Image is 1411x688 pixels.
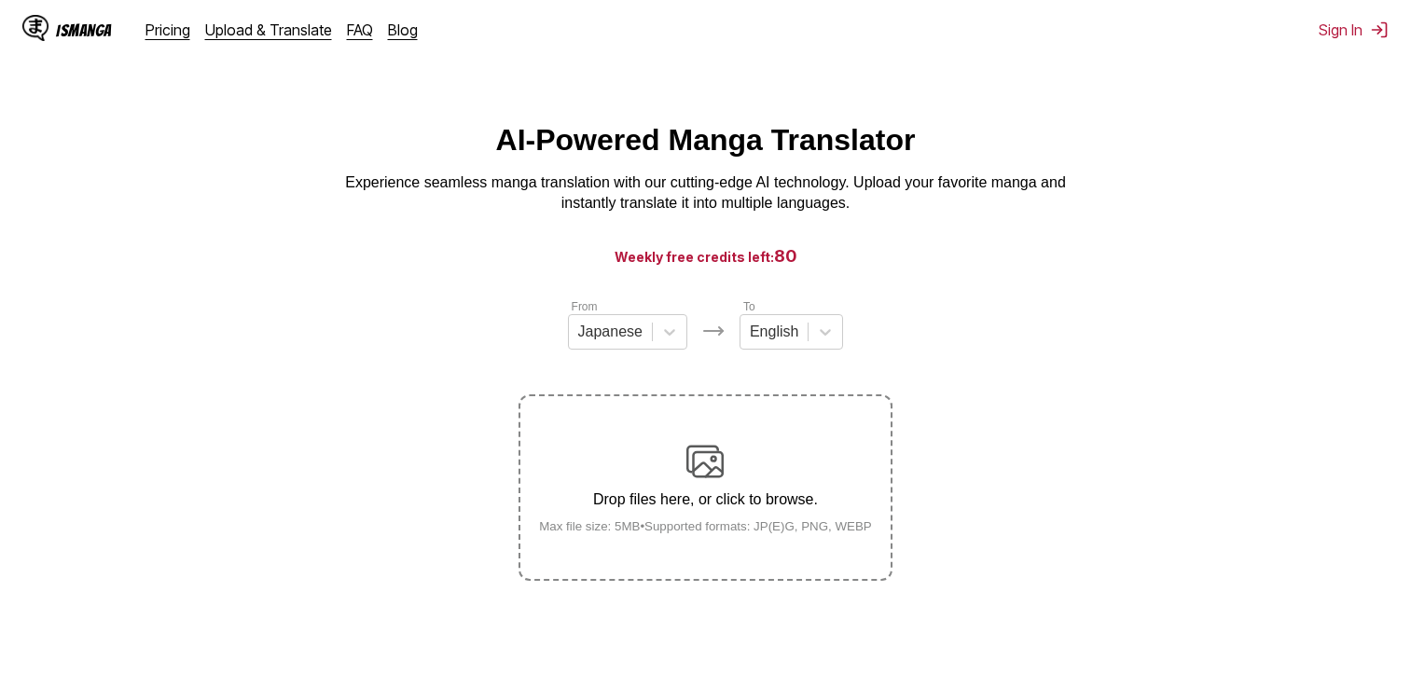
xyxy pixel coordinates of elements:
label: From [572,300,598,313]
a: Pricing [145,21,190,39]
a: Blog [388,21,418,39]
a: IsManga LogoIsManga [22,15,145,45]
img: Languages icon [702,320,725,342]
button: Sign In [1319,21,1389,39]
span: 80 [774,246,797,266]
p: Experience seamless manga translation with our cutting-edge AI technology. Upload your favorite m... [333,172,1079,214]
h3: Weekly free credits left: [45,244,1366,268]
div: IsManga [56,21,112,39]
img: Sign out [1370,21,1389,39]
small: Max file size: 5MB • Supported formats: JP(E)G, PNG, WEBP [524,519,887,533]
label: To [743,300,755,313]
p: Drop files here, or click to browse. [524,491,887,508]
h1: AI-Powered Manga Translator [496,123,916,158]
a: Upload & Translate [205,21,332,39]
a: FAQ [347,21,373,39]
img: IsManga Logo [22,15,48,41]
